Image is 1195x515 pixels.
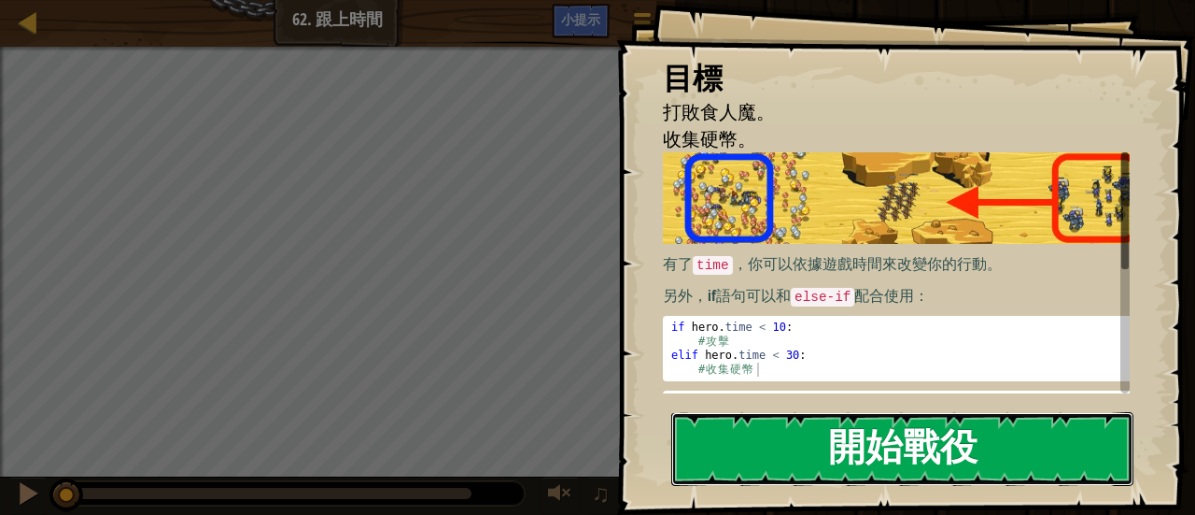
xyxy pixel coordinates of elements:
button: 開始戰役 [671,412,1133,486]
li: 收集硬幣。 [640,126,1125,153]
p: 有了 ，你可以依據遊戲時間來改變你的行動。 [663,253,1144,276]
span: 小提示 [561,10,600,28]
img: 守時 [663,152,1144,244]
div: 目標 [663,57,1130,100]
span: ♫ [592,479,611,508]
button: ♫ [588,477,620,515]
span: 打敗食人魔。 [663,99,775,124]
li: 打敗食人魔。 [640,99,1125,126]
p: 另外，if語句可以和 配合使用： [663,285,1144,308]
span: 收集硬幣。 [663,126,756,151]
code: time [693,256,733,275]
button: 調整音量 [541,477,579,515]
button: Ctrl + P: Pause [9,477,47,515]
code: else-if [791,288,854,307]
